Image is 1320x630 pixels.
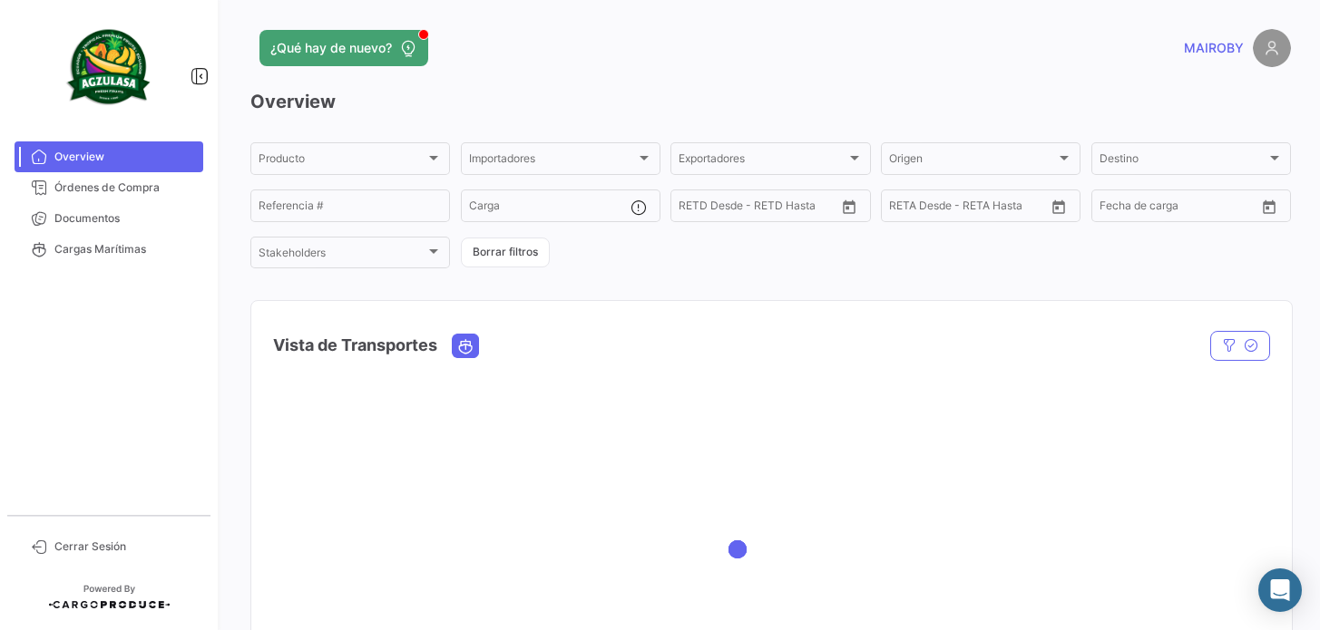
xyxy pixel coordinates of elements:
a: Overview [15,141,203,172]
button: Ocean [453,334,478,357]
button: Borrar filtros [461,237,550,267]
input: Hasta [724,202,798,215]
span: Cargas Marítimas [54,241,196,257]
span: Cerrar Sesión [54,538,196,555]
span: Destino [1100,155,1266,168]
span: Overview [54,149,196,165]
h3: Overview [250,89,1291,114]
button: Open calendar [836,193,863,220]
button: Open calendar [1045,193,1072,220]
span: Documentos [54,210,196,227]
input: Desde [1100,202,1132,215]
button: Open calendar [1256,193,1283,220]
span: Origen [889,155,1056,168]
div: Abrir Intercom Messenger [1258,568,1302,612]
a: Órdenes de Compra [15,172,203,203]
img: placeholder-user.png [1253,29,1291,67]
input: Desde [679,202,711,215]
button: ¿Qué hay de nuevo? [259,30,428,66]
input: Desde [889,202,922,215]
span: Importadores [469,155,636,168]
span: Producto [259,155,425,168]
input: Hasta [1145,202,1219,215]
span: MAIROBY [1184,39,1244,57]
a: Cargas Marítimas [15,234,203,265]
span: ¿Qué hay de nuevo? [270,39,392,57]
a: Documentos [15,203,203,234]
span: Órdenes de Compra [54,179,196,196]
span: Stakeholders [259,249,425,262]
h4: Vista de Transportes [273,333,437,358]
img: agzulasa-logo.png [64,22,154,112]
input: Hasta [934,202,1009,215]
span: Exportadores [679,155,846,168]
